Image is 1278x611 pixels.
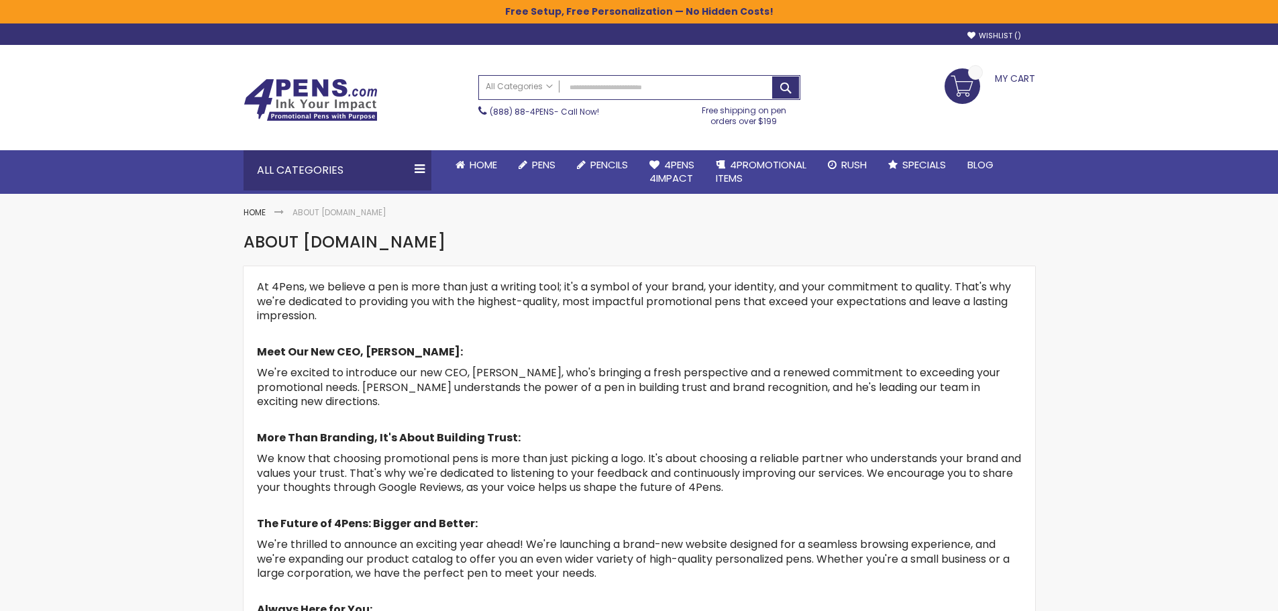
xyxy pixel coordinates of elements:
span: We're excited to introduce our new CEO, [PERSON_NAME], who's bringing a fresh perspective and a r... [257,365,1000,409]
strong: More Than Branding, It's About Building Trust: [257,430,521,445]
span: Rush [841,158,867,172]
img: 4Pens Custom Pens and Promotional Products [244,78,378,121]
a: Blog [957,150,1004,180]
a: Rush [817,150,877,180]
span: Pencils [590,158,628,172]
a: Specials [877,150,957,180]
a: 4Pens4impact [639,150,705,194]
span: Pens [532,158,555,172]
span: At 4Pens, we believe a pen is more than just a writing tool; it's a symbol of your brand, your id... [257,279,1011,323]
a: (888) 88-4PENS [490,106,554,117]
span: We know that choosing promotional pens is more than just picking a logo. It's about choosing a re... [257,451,1021,495]
span: Home [470,158,497,172]
strong: About [DOMAIN_NAME] [292,207,386,218]
a: Home [445,150,508,180]
span: 4PROMOTIONAL ITEMS [716,158,806,185]
span: Blog [967,158,994,172]
a: 4PROMOTIONALITEMS [705,150,817,194]
div: All Categories [244,150,431,190]
a: Wishlist [967,31,1021,41]
span: Specials [902,158,946,172]
span: We're thrilled to announce an exciting year ahead! We're launching a brand-new website designed f... [257,537,1010,581]
span: - Call Now! [490,106,599,117]
a: All Categories [479,76,560,98]
a: Pens [508,150,566,180]
strong: The Future of 4Pens: Bigger and Better: [257,516,478,531]
strong: Meet Our New CEO, [PERSON_NAME]: [257,344,463,359]
span: All Categories [486,81,553,92]
span: About [DOMAIN_NAME] [244,231,445,253]
a: Pencils [566,150,639,180]
a: Home [244,207,266,218]
div: Free shipping on pen orders over $199 [688,100,800,127]
span: 4Pens 4impact [649,158,694,185]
